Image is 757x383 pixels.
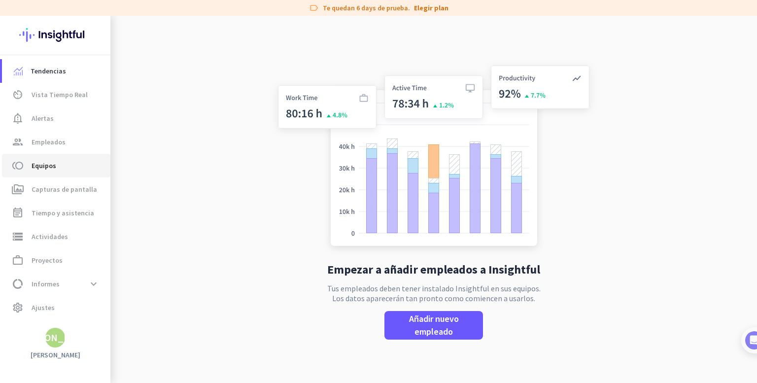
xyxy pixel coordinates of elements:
a: groupEmpleados [2,130,110,154]
button: Añadir nuevo empleado [384,311,483,340]
i: av_timer [12,89,24,101]
a: data_usageInformesexpand_more [2,272,110,296]
h2: Empezar a añadir empleados a Insightful [327,264,540,276]
i: event_note [12,207,24,219]
a: notification_importantAlertas [2,106,110,130]
i: work_outline [12,254,24,266]
a: av_timerVista Tiempo Real [2,83,110,106]
p: Tus empleados deben tener instalado Insightful en sus equipos. Los datos aparecerán tan pronto co... [327,283,541,303]
img: Insightful logo [19,16,91,54]
span: Empleados [32,136,66,148]
a: perm_mediaCapturas de pantalla [2,177,110,201]
span: Añadir nuevo empleado [392,313,475,338]
span: Proyectos [32,254,63,266]
span: Alertas [32,112,54,124]
i: toll [12,160,24,172]
i: label [309,3,319,13]
img: menu-item [14,67,23,75]
a: storageActividades [2,225,110,248]
a: menu-itemTendencias [2,59,110,83]
span: Equipos [32,160,56,172]
button: expand_more [85,275,103,293]
span: Vista Tiempo Real [32,89,88,101]
i: data_usage [12,278,24,290]
img: no-search-results [271,60,597,256]
span: Informes [32,278,60,290]
a: work_outlineProyectos [2,248,110,272]
span: Tiempo y asistencia [32,207,94,219]
i: storage [12,231,24,243]
i: notification_important [12,112,24,124]
i: group [12,136,24,148]
span: Actividades [32,231,68,243]
a: Elegir plan [414,3,448,13]
span: Ajustes [32,302,55,313]
span: Tendencias [31,65,66,77]
span: Capturas de pantalla [32,183,97,195]
a: tollEquipos [2,154,110,177]
a: event_noteTiempo y asistencia [2,201,110,225]
i: perm_media [12,183,24,195]
div: [PERSON_NAME] [18,333,93,343]
i: settings [12,302,24,313]
a: settingsAjustes [2,296,110,319]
